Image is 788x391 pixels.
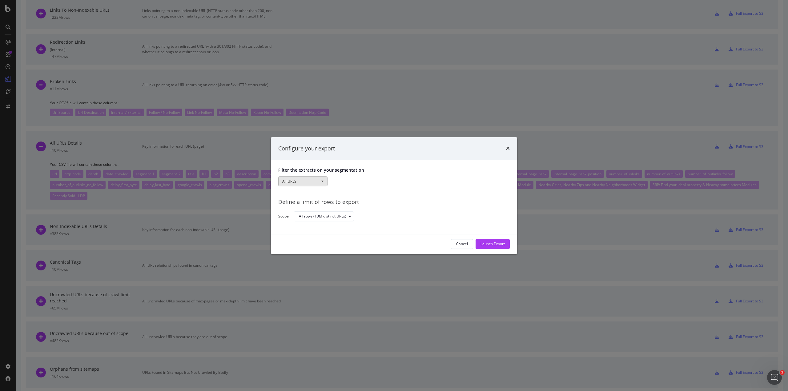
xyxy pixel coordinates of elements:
button: Launch Export [476,239,510,249]
div: Launch Export [480,241,505,247]
button: All URLS [278,177,328,186]
label: Scope [278,213,289,220]
div: All rows (10M distinct URLs) [299,215,346,218]
span: 1 [780,370,785,375]
button: Cancel [451,239,473,249]
iframe: Intercom live chat [767,370,782,385]
div: times [506,145,510,153]
div: modal [271,137,517,254]
div: Cancel [456,241,468,247]
button: All rows (10M distinct URLs) [294,212,354,221]
div: Define a limit of rows to export [278,198,510,206]
p: Filter the extracts on your segmentation [278,167,510,174]
div: Configure your export [278,145,335,153]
